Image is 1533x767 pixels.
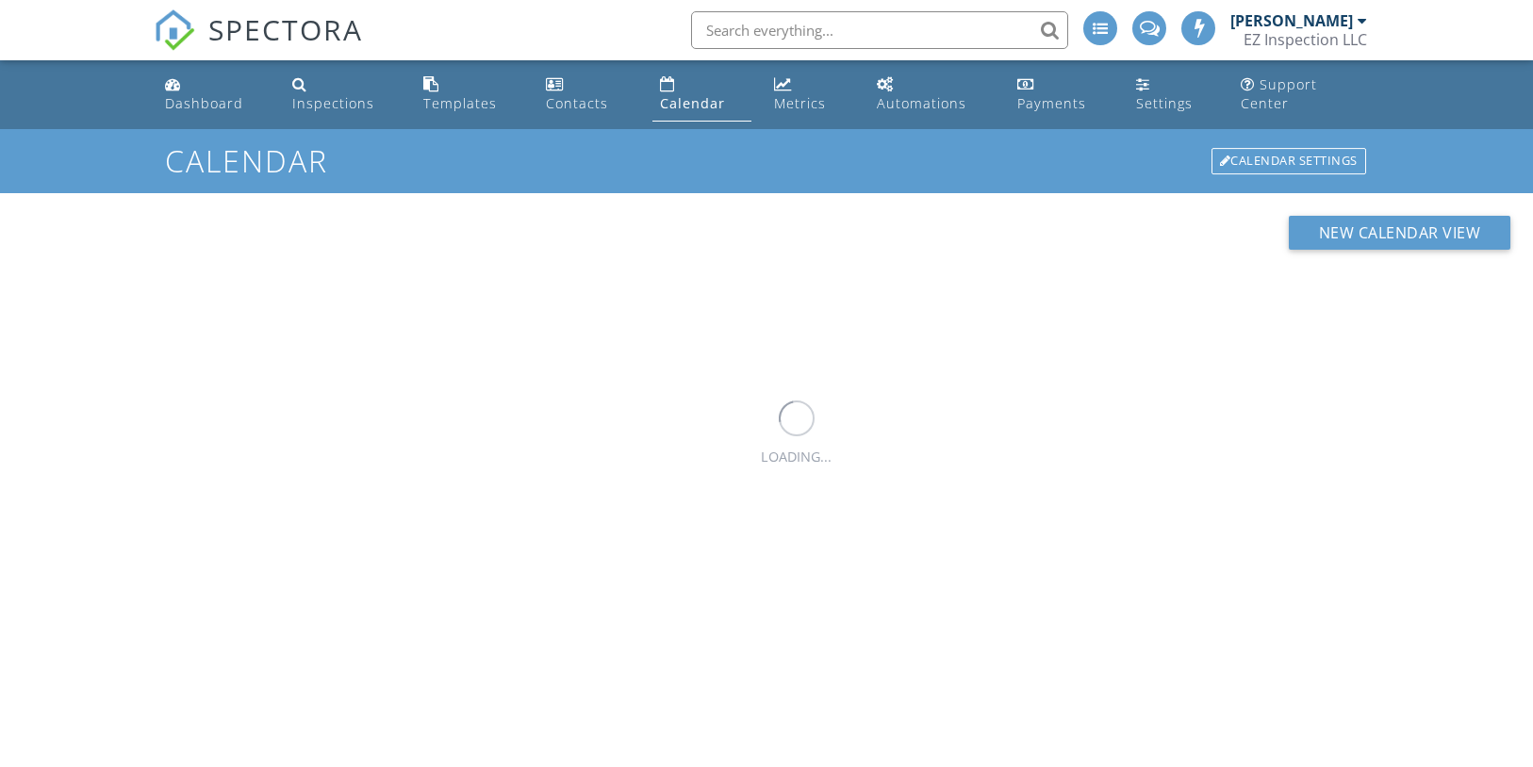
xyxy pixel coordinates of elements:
[285,68,400,122] a: Inspections
[423,94,497,112] div: Templates
[1129,68,1218,122] a: Settings
[154,9,195,51] img: The Best Home Inspection Software - Spectora
[761,447,832,467] div: LOADING...
[1244,30,1367,49] div: EZ Inspection LLC
[869,68,994,122] a: Automations (Advanced)
[877,94,966,112] div: Automations
[165,94,243,112] div: Dashboard
[1136,94,1193,112] div: Settings
[154,25,363,65] a: SPECTORA
[774,94,826,112] div: Metrics
[157,68,271,122] a: Dashboard
[165,144,1367,177] h1: Calendar
[766,68,855,122] a: Metrics
[1233,68,1376,122] a: Support Center
[292,94,374,112] div: Inspections
[1017,94,1086,112] div: Payments
[416,68,524,122] a: Templates
[652,68,751,122] a: Calendar
[538,68,637,122] a: Contacts
[1230,11,1353,30] div: [PERSON_NAME]
[1241,75,1317,112] div: Support Center
[1212,148,1366,174] div: Calendar Settings
[660,94,725,112] div: Calendar
[208,9,363,49] span: SPECTORA
[546,94,608,112] div: Contacts
[1010,68,1114,122] a: Payments
[1210,146,1368,176] a: Calendar Settings
[1289,216,1511,250] button: New Calendar View
[691,11,1068,49] input: Search everything...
